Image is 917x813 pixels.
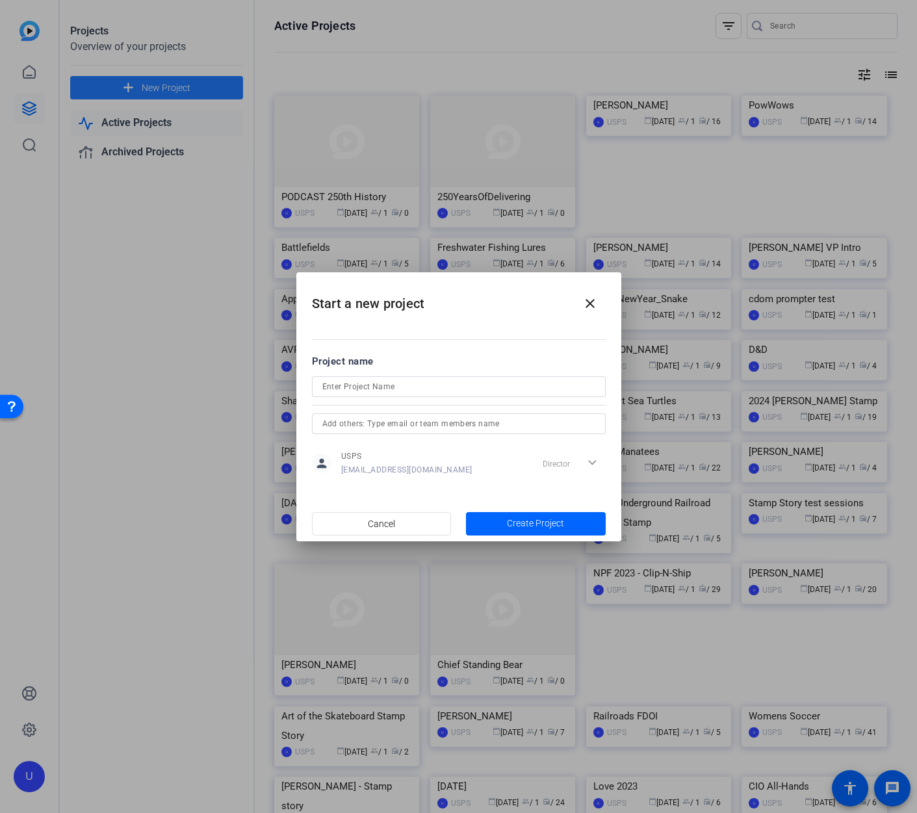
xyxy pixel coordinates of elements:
mat-icon: person [312,454,331,473]
span: Create Project [507,517,564,530]
div: Project name [312,354,606,368]
span: USPS [341,451,472,461]
mat-icon: close [582,296,598,311]
button: Create Project [466,512,606,536]
button: Cancel [312,512,452,536]
input: Enter Project Name [322,379,595,394]
span: [EMAIL_ADDRESS][DOMAIN_NAME] [341,465,472,475]
h2: Start a new project [296,272,621,325]
span: Cancel [368,511,395,536]
input: Add others: Type email or team members name [322,416,595,432]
